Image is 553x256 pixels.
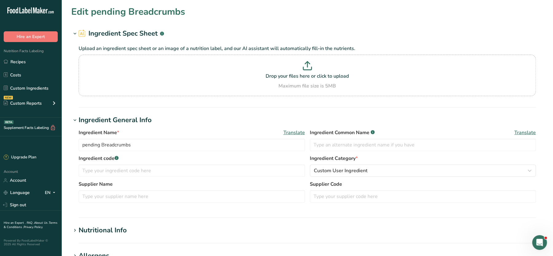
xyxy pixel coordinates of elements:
[79,139,305,151] input: Type your ingredient name here
[4,96,13,99] div: NEW
[45,189,58,196] div: EN
[79,180,305,188] label: Supplier Name
[24,225,43,229] a: Privacy Policy
[4,187,30,198] a: Language
[4,31,58,42] button: Hire an Expert
[310,180,536,188] label: Supplier Code
[283,129,305,136] span: Translate
[27,221,34,225] a: FAQ .
[80,82,534,90] div: Maximum file size is 5MB
[4,221,57,229] a: Terms & Conditions .
[310,139,536,151] input: Type an alternate ingredient name if you have
[79,129,119,136] span: Ingredient Name
[4,100,42,107] div: Custom Reports
[314,167,368,174] span: Custom User Ingredient
[4,239,58,246] div: Powered By FoodLabelMaker © 2025 All Rights Reserved
[79,190,305,203] input: Type your supplier name here
[79,165,305,177] input: Type your ingredient code here
[4,120,14,124] div: BETA
[79,29,164,39] h2: Ingredient Spec Sheet
[71,5,185,19] h1: Edit pending Breadcrumbs
[310,190,536,203] input: Type your supplier code here
[310,155,536,162] label: Ingredient Category
[4,154,36,161] div: Upgrade Plan
[310,165,536,177] button: Custom User Ingredient
[532,235,547,250] iframe: Intercom live chat
[34,221,49,225] a: About Us .
[79,225,127,235] div: Nutritional Info
[79,115,152,125] div: Ingredient General Info
[4,221,25,225] a: Hire an Expert .
[79,45,536,52] p: Upload an ingredient spec sheet or an image of a nutrition label, and our AI assistant will autom...
[79,155,305,162] label: Ingredient code
[514,129,536,136] span: Translate
[80,72,534,80] p: Drop your files here or click to upload
[310,129,375,136] span: Ingredient Common Name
